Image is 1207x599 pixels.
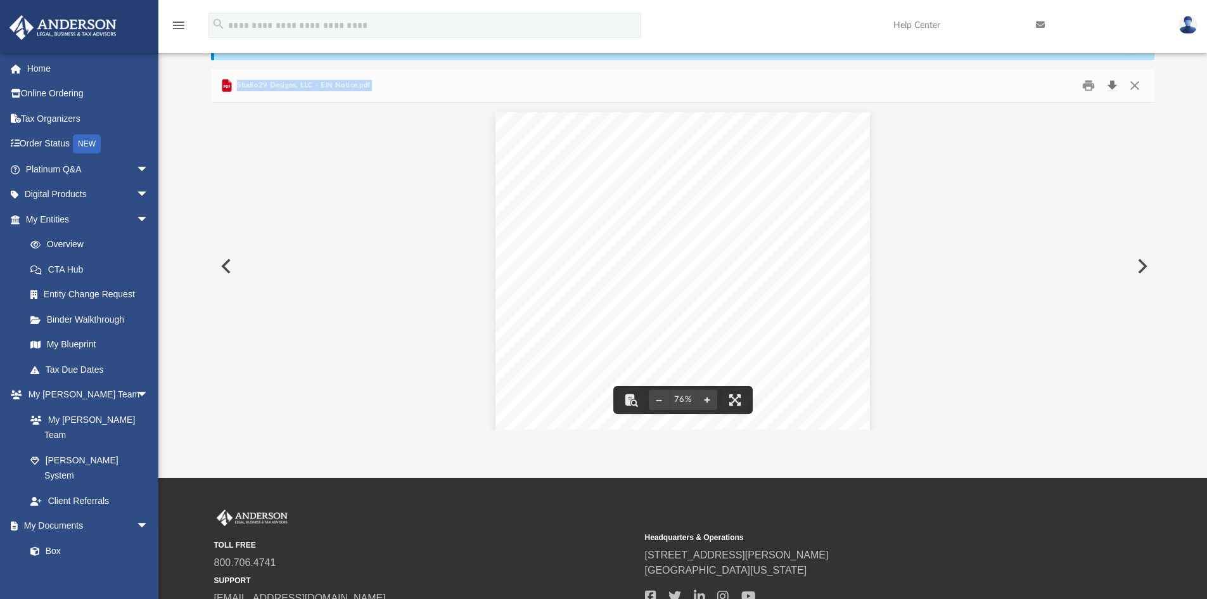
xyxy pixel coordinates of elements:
[649,386,669,414] button: Zoom out
[9,207,168,232] a: My Entitiesarrow_drop_down
[171,18,186,33] i: menu
[617,386,645,414] button: Toggle findbar
[214,575,636,586] small: SUPPORT
[73,134,101,153] div: NEW
[9,513,162,539] a: My Documentsarrow_drop_down
[214,557,276,568] a: 800.706.4741
[234,80,370,91] span: Studio29 Designs, LLC - EIN Notice.pdf
[18,357,168,382] a: Tax Due Dates
[18,257,168,282] a: CTA Hub
[18,488,162,513] a: Client Referrals
[669,396,697,404] div: Current zoom level
[136,513,162,539] span: arrow_drop_down
[645,550,829,560] a: [STREET_ADDRESS][PERSON_NAME]
[18,332,162,357] a: My Blueprint
[9,182,168,207] a: Digital Productsarrow_drop_down
[645,565,807,576] a: [GEOGRAPHIC_DATA][US_STATE]
[645,532,1067,543] small: Headquarters & Operations
[136,182,162,208] span: arrow_drop_down
[136,207,162,233] span: arrow_drop_down
[495,103,870,446] div: Page 1
[9,106,168,131] a: Tax Organizers
[136,382,162,408] span: arrow_drop_down
[9,157,168,182] a: Platinum Q&Aarrow_drop_down
[9,81,168,106] a: Online Ordering
[721,386,749,414] button: Enter fullscreen
[214,510,290,526] img: Anderson Advisors Platinum Portal
[18,307,168,332] a: Binder Walkthrough
[211,103,1155,430] div: Document Viewer
[9,56,168,81] a: Home
[136,157,162,183] span: arrow_drop_down
[212,17,226,31] i: search
[18,538,155,564] a: Box
[18,407,155,448] a: My [PERSON_NAME] Team
[697,386,717,414] button: Zoom in
[1127,248,1155,284] button: Next File
[18,282,168,307] a: Entity Change Request
[9,382,162,408] a: My [PERSON_NAME] Teamarrow_drop_down
[211,69,1155,430] div: Preview
[1101,76,1123,96] button: Download
[171,24,186,33] a: menu
[1178,16,1197,34] img: User Pic
[6,15,120,40] img: Anderson Advisors Platinum Portal
[18,232,168,257] a: Overview
[18,448,162,488] a: [PERSON_NAME] System
[211,248,239,284] button: Previous File
[1076,76,1101,96] button: Print
[9,131,168,157] a: Order StatusNEW
[214,539,636,551] small: TOLL FREE
[211,103,1155,430] div: File preview
[1123,76,1146,96] button: Close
